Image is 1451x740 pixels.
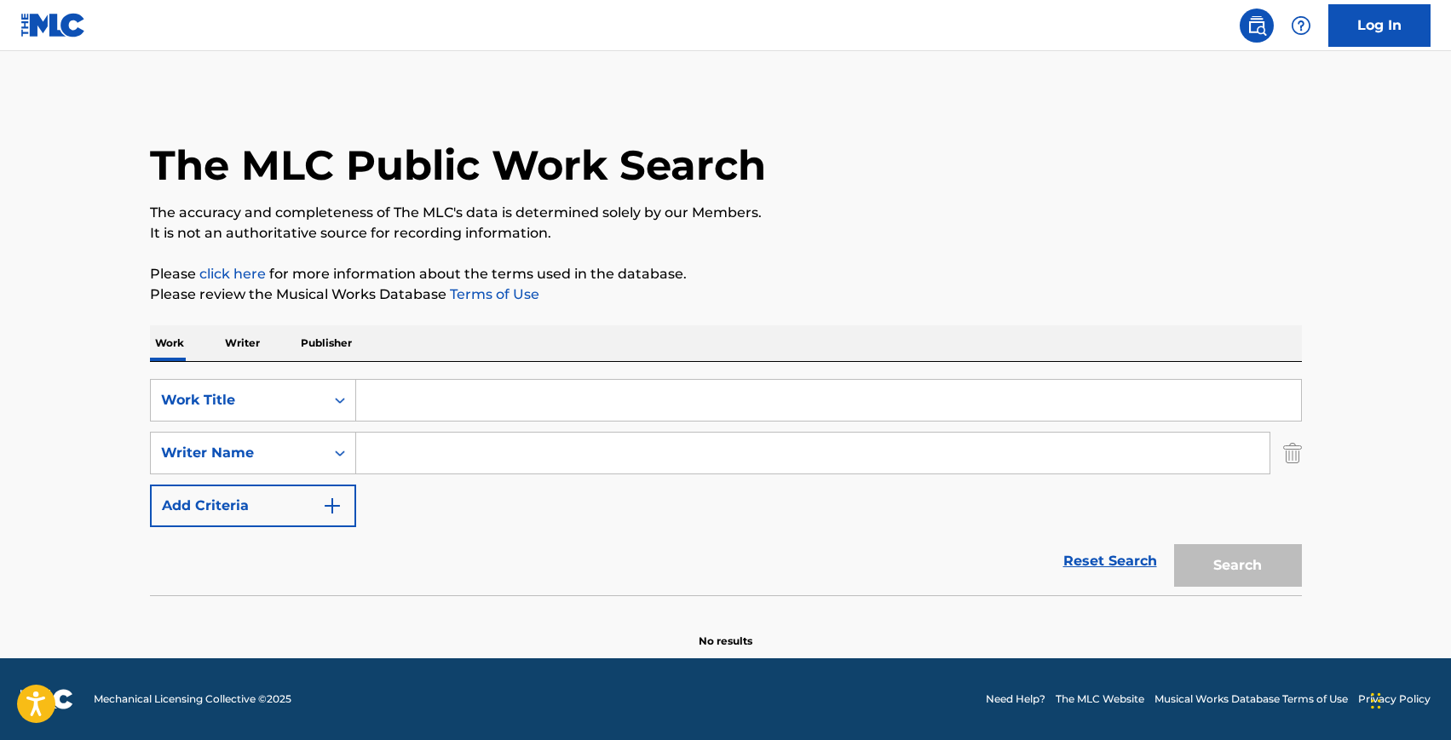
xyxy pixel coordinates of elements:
button: Add Criteria [150,485,356,527]
img: 9d2ae6d4665cec9f34b9.svg [322,496,343,516]
a: Need Help? [986,691,1045,707]
p: It is not an authoritative source for recording information. [150,223,1302,244]
form: Search Form [150,379,1302,595]
iframe: Chat Widget [1366,658,1451,740]
img: MLC Logo [20,13,86,37]
a: Reset Search [1055,542,1166,580]
a: Privacy Policy [1358,691,1431,707]
p: Please for more information about the terms used in the database. [150,264,1302,284]
p: No results [699,613,752,649]
img: help [1291,15,1311,36]
div: Writer Name [161,443,314,463]
a: Log In [1328,4,1431,47]
p: Publisher [296,325,357,361]
img: logo [20,689,73,709]
p: Writer [220,325,265,361]
span: Mechanical Licensing Collective © 2025 [94,691,291,707]
h1: The MLC Public Work Search [150,140,766,191]
div: Drag [1371,675,1381,726]
a: Terms of Use [446,286,539,302]
img: Delete Criterion [1283,432,1302,474]
p: Please review the Musical Works Database [150,284,1302,305]
a: Musical Works Database Terms of Use [1154,691,1348,707]
img: search [1247,15,1267,36]
a: The MLC Website [1056,691,1144,707]
p: Work [150,325,189,361]
div: Work Title [161,390,314,410]
div: Help [1284,9,1318,43]
a: Public Search [1240,9,1274,43]
a: click here [199,266,266,282]
p: The accuracy and completeness of The MLC's data is determined solely by our Members. [150,203,1302,223]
